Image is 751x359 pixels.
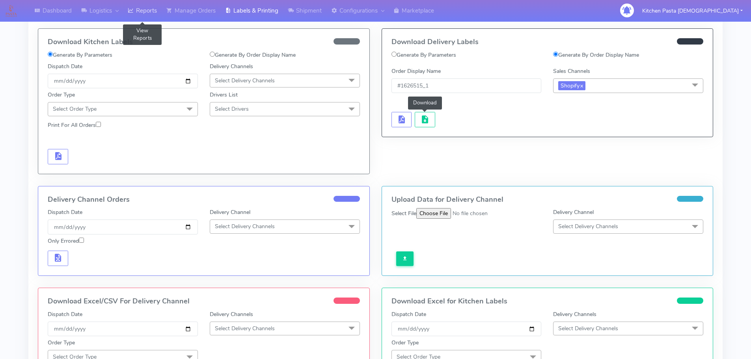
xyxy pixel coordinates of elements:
input: Print For All Orders [96,122,101,127]
label: Generate By Parameters [48,51,112,59]
input: Only Errored [79,238,84,243]
label: Order Type [391,339,419,347]
label: Delivery Channels [210,310,253,318]
span: Select Delivery Channels [215,325,275,332]
span: Select Drivers [215,105,249,113]
span: Select Delivery Channels [558,325,618,332]
h4: Download Excel for Kitchen Labels [391,298,704,305]
h4: Upload Data for Delivery Channel [391,196,704,204]
span: Select Delivery Channels [215,223,275,230]
label: Delivery Channels [210,62,253,71]
label: Order Type [48,91,75,99]
label: Print For All Orders [48,121,101,129]
label: Delivery Channel [553,208,594,216]
label: Drivers List [210,91,238,99]
label: Dispatch Date [48,310,82,318]
label: Delivery Channels [553,310,596,318]
label: Dispatch Date [48,62,82,71]
label: Delivery Channel [210,208,250,216]
h4: Delivery Channel Orders [48,196,360,204]
input: Generate By Order Display Name [210,52,215,57]
label: Dispatch Date [48,208,82,216]
span: Select Order Type [53,105,97,113]
label: Generate By Parameters [391,51,456,59]
label: Only Errored [48,237,84,245]
h4: Download Excel/CSV For Delivery Channel [48,298,360,305]
span: Select Delivery Channels [215,77,275,84]
span: Select Delivery Channels [558,223,618,230]
input: Generate By Order Display Name [553,52,558,57]
label: Generate By Order Display Name [553,51,639,59]
label: Generate By Order Display Name [210,51,296,59]
input: Generate By Parameters [48,52,53,57]
button: Kitchen Pasta [DEMOGRAPHIC_DATA] [636,3,749,19]
label: Select File [391,209,416,218]
label: Dispatch Date [391,310,426,318]
label: Sales Channels [553,67,590,75]
a: x [580,81,583,89]
span: Shopify [558,81,585,90]
label: Order Type [48,339,75,347]
input: Generate By Parameters [391,52,397,57]
h4: Download Delivery Labels [391,38,704,46]
h4: Download Kitchen Labels [48,38,360,46]
label: Order Display Name [391,67,441,75]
